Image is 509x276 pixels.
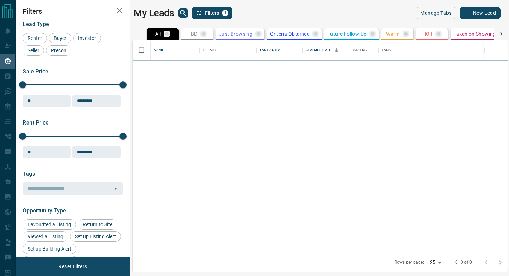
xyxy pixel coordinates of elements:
div: Set up Listing Alert [70,231,121,242]
span: Return to Site [80,222,115,227]
span: Renter [25,35,45,41]
span: Set up Listing Alert [72,234,118,239]
span: 1 [223,11,228,16]
div: Status [353,40,367,60]
span: Viewed a Listing [25,234,66,239]
p: HOT [422,31,433,36]
span: Lead Type [23,21,49,28]
span: Precon [48,48,69,53]
div: Favourited a Listing [23,219,76,230]
p: Criteria Obtained [270,31,310,36]
p: All [155,31,161,36]
div: Tags [378,40,484,60]
p: Future Follow Up [327,31,367,36]
div: Name [150,40,200,60]
button: New Lead [460,7,501,19]
p: TBD [188,31,197,36]
div: Renter [23,33,47,43]
div: 25 [427,257,444,268]
div: Seller [23,45,44,56]
div: Buyer [49,33,71,43]
div: Details [203,40,217,60]
h2: Filters [23,7,123,16]
div: Details [200,40,256,60]
span: Set up Building Alert [25,246,74,252]
div: Last Active [260,40,282,60]
button: Manage Tabs [416,7,456,19]
div: Viewed a Listing [23,231,68,242]
div: Set up Building Alert [23,244,76,254]
p: Rows per page: [394,259,424,265]
div: Investor [73,33,101,43]
button: Reset Filters [54,260,92,272]
p: Warm [386,31,400,36]
div: Precon [46,45,71,56]
span: Favourited a Listing [25,222,74,227]
span: Buyer [51,35,69,41]
div: Claimed Date [306,40,332,60]
div: Claimed Date [302,40,350,60]
h1: My Leads [134,7,174,19]
div: Status [350,40,378,60]
span: Tags [23,170,35,177]
p: Taken on Showings [454,31,498,36]
div: Tags [382,40,391,60]
span: Rent Price [23,119,49,126]
button: Open [111,184,121,193]
span: Sale Price [23,68,48,75]
button: Filters1 [192,7,233,19]
p: Just Browsing [219,31,252,36]
span: Seller [25,48,42,53]
p: 0–0 of 0 [455,259,472,265]
div: Return to Site [78,219,117,230]
span: Investor [76,35,99,41]
span: Opportunity Type [23,207,66,214]
button: Sort [332,45,341,55]
button: search button [178,8,188,18]
div: Last Active [256,40,302,60]
div: Name [154,40,164,60]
